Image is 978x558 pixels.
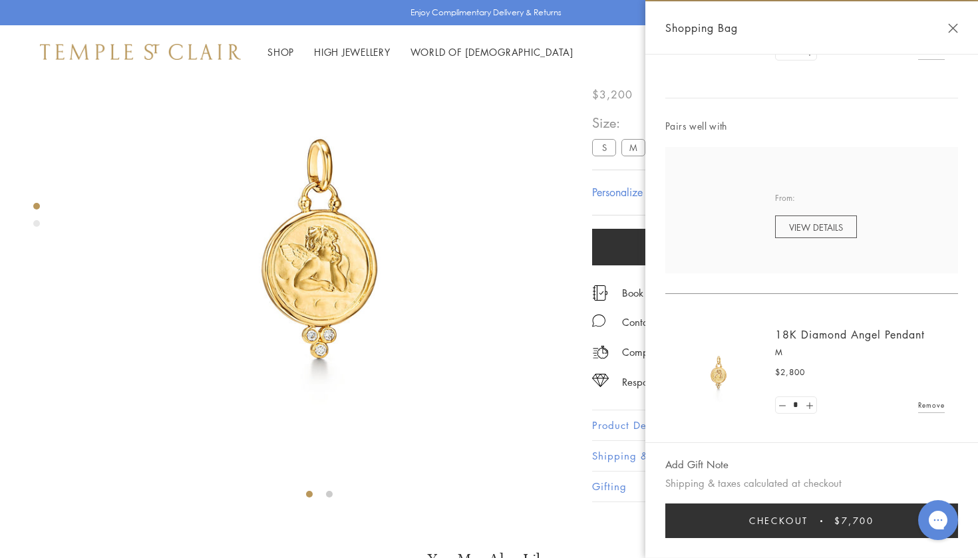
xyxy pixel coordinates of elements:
[679,333,758,412] img: AP14-DIGRN
[775,327,925,342] a: 18K Diamond Angel Pendant
[267,45,294,59] a: ShopShop
[622,344,783,360] p: Complimentary Delivery and Returns
[592,86,633,103] span: $3,200
[592,374,609,387] img: icon_sourcing.svg
[410,45,573,59] a: World of [DEMOGRAPHIC_DATA]World of [DEMOGRAPHIC_DATA]
[314,45,391,59] a: High JewelleryHigh Jewellery
[665,118,958,134] span: Pairs well with
[410,6,562,19] p: Enjoy Complimentary Delivery & Returns
[592,411,938,441] button: Product Details
[775,366,805,379] span: $2,800
[665,456,729,473] button: Add Gift Note
[948,23,958,33] button: Close Shopping Bag
[665,19,738,37] span: Shopping Bag
[622,285,717,300] a: Book an Appointment
[592,314,605,327] img: MessageIcon-01_2.svg
[592,344,609,360] img: icon_delivery.svg
[592,229,893,265] button: Add to bag
[918,398,945,412] a: Remove
[621,139,645,156] label: M
[665,475,958,491] p: Shipping & taxes calculated at checkout
[775,346,945,359] p: M
[622,374,715,390] div: Responsible Sourcing
[592,139,616,156] label: S
[802,397,816,414] a: Set quantity to 2
[775,215,857,238] a: VIEW DETAILS
[749,513,808,528] span: Checkout
[834,513,874,528] span: $7,700
[775,192,795,205] span: From:
[622,314,729,331] div: Contact an Ambassador
[665,503,958,538] button: Checkout $7,700
[592,112,709,134] span: Size:
[33,200,40,237] div: Product gallery navigation
[911,495,965,545] iframe: Gorgias live chat messenger
[40,44,241,60] img: Temple St. Clair
[592,184,909,200] h4: Personalize your Temple St. Clair jewel with complimentary engraving
[776,397,789,414] a: Set quantity to 0
[592,441,938,471] button: Shipping & Returns
[918,45,945,59] a: Remove
[267,44,573,61] nav: Main navigation
[789,221,843,233] span: VIEW DETAILS
[592,472,938,501] button: Gifting
[592,285,608,301] img: icon_appointment.svg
